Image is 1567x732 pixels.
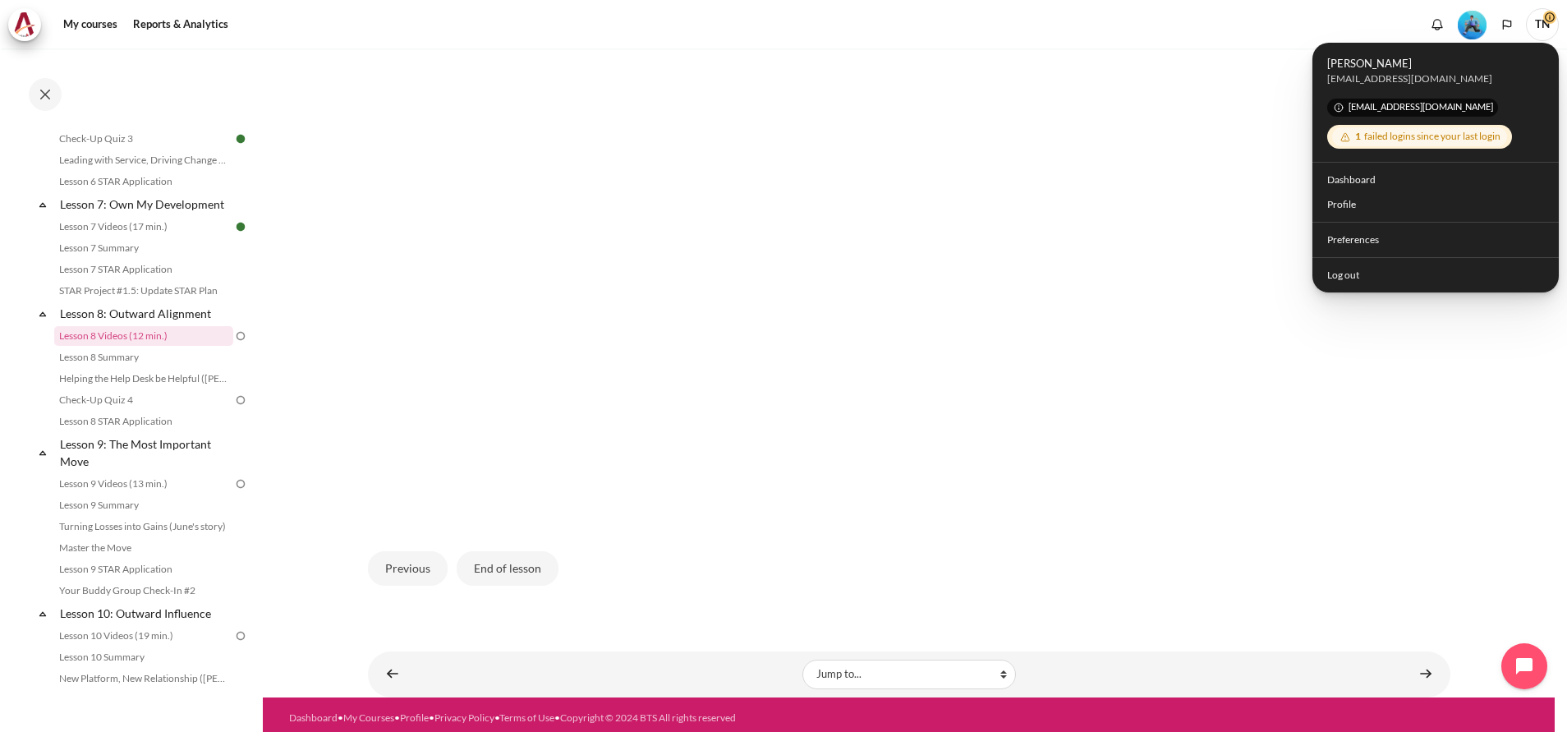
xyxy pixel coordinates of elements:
[400,711,429,724] a: Profile
[54,559,233,579] a: Lesson 9 STAR Application
[34,196,51,213] span: Collapse
[54,626,233,646] a: Lesson 10 Videos (19 min.)
[233,329,248,343] img: To do
[57,8,123,41] a: My courses
[499,711,554,724] a: Terms of Use
[1327,71,1545,86] div: nqtip@zuelligpharma.com
[233,393,248,407] img: To do
[1317,228,1555,253] a: Preferences
[54,260,233,279] a: Lesson 7 STAR Application
[1526,8,1559,41] span: TN
[54,217,233,237] a: Lesson 7 Videos (17 min.)
[1495,12,1519,37] button: Languages
[289,711,979,725] div: • • • • •
[233,628,248,643] img: To do
[54,412,233,431] a: Lesson 8 STAR Application
[1355,130,1361,142] span: 1
[1425,12,1450,37] div: Show notification window with no new notifications
[1332,127,1507,146] div: failed logins since your last login
[13,12,36,37] img: Architeck
[233,476,248,491] img: To do
[1327,99,1498,117] span: [EMAIL_ADDRESS][DOMAIN_NAME]
[54,281,233,301] a: STAR Project #1.5: Update STAR Plan
[343,711,394,724] a: My Courses
[54,647,233,667] a: Lesson 10 Summary
[57,602,233,624] a: Lesson 10: Outward Influence
[376,658,409,690] a: ◄ STAR Project #1.5: Update STAR Plan
[233,219,248,234] img: Done
[1451,9,1493,39] a: Level #3
[54,669,233,688] a: New Platform, New Relationship ([PERSON_NAME]'s Story)
[54,517,233,536] a: Turning Losses into Gains (June's story)
[34,444,51,461] span: Collapse
[57,193,233,215] a: Lesson 7: Own My Development
[1526,8,1559,41] a: User menu
[1317,167,1555,192] a: Dashboard
[434,711,494,724] a: Privacy Policy
[54,390,233,410] a: Check-Up Quiz 4
[1327,55,1545,71] span: [PERSON_NAME]
[54,238,233,258] a: Lesson 7 Summary
[1317,192,1555,218] a: Profile
[54,150,233,170] a: Leading with Service, Driving Change (Pucknalin's Story)
[54,495,233,515] a: Lesson 9 Summary
[54,538,233,558] a: Master the Move
[34,306,51,322] span: Collapse
[1458,9,1487,39] div: Level #3
[54,129,233,149] a: Check-Up Quiz 3
[54,474,233,494] a: Lesson 9 Videos (13 min.)
[560,711,736,724] a: Copyright © 2024 BTS All rights reserved
[127,8,234,41] a: Reports & Analytics
[57,433,233,472] a: Lesson 9: The Most Important Move
[1317,262,1555,288] a: Log out
[54,369,233,389] a: Helping the Help Desk be Helpful ([PERSON_NAME]'s Story)
[1458,11,1487,39] img: Level #3
[54,581,233,601] a: Your Buddy Group Check-In #2
[289,711,338,724] a: Dashboard
[54,172,233,191] a: Lesson 6 STAR Application
[8,8,49,41] a: Architeck Architeck
[1409,658,1442,690] a: Lesson 8 Summary ►
[1312,43,1559,292] div: User menu
[54,326,233,346] a: Lesson 8 Videos (12 min.)
[54,348,233,367] a: Lesson 8 Summary
[233,131,248,146] img: Done
[57,302,233,325] a: Lesson 8: Outward Alignment
[34,605,51,622] span: Collapse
